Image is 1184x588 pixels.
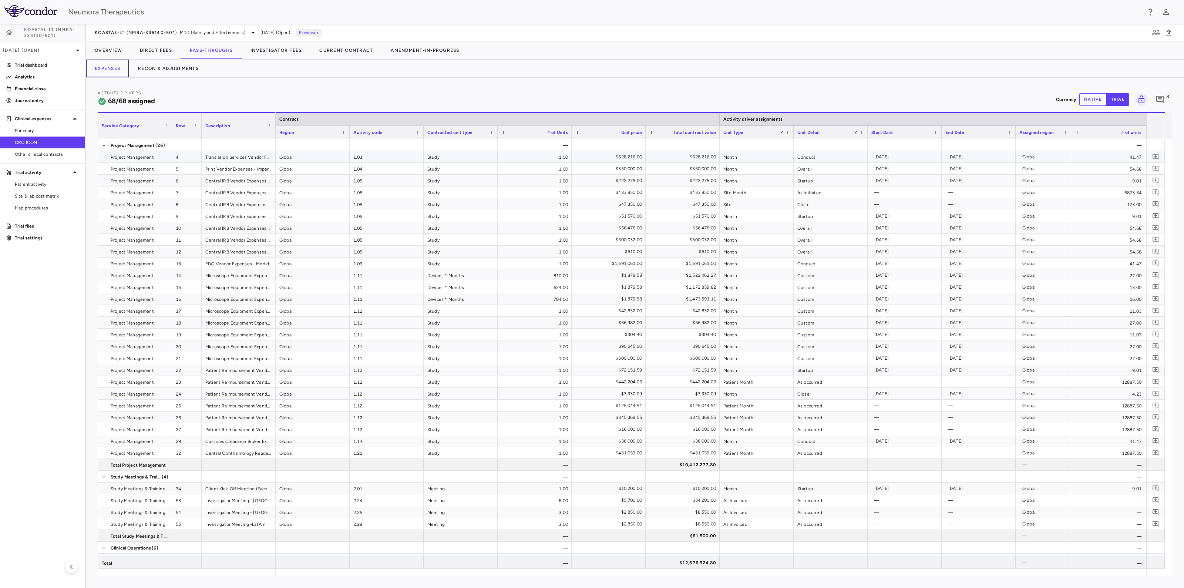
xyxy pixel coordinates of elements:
[350,423,424,435] div: 1.12
[1151,424,1161,434] button: Add comment
[350,317,424,328] div: 1.11
[202,151,276,162] div: Translation Services Vendor Fees
[86,41,131,59] button: Overview
[202,198,276,210] div: Central IRB Vendor Expenses - Advarra - Close Out of Research
[1152,260,1159,267] svg: Add comment
[498,222,572,233] div: 1.00
[202,376,276,387] div: Patient Reimbursement Vendor Expense - Scout - Transaction Management
[276,329,350,340] div: Global
[1151,164,1161,174] button: Add comment
[720,305,794,316] div: Month
[424,210,498,222] div: Study
[794,175,868,186] div: Startup
[720,246,794,257] div: Month
[172,435,202,447] div: 29
[276,376,350,387] div: Global
[1151,246,1161,256] button: Add comment
[276,423,350,435] div: Global
[498,246,572,257] div: 1.00
[1071,400,1145,411] div: 12887.50
[202,423,276,435] div: Patient Reimbursement Vendor Expense - Scout - PT Setup, Administrative, and Other Expenses
[350,269,424,281] div: 1.11
[1152,224,1159,231] svg: Add comment
[276,198,350,210] div: Global
[1071,423,1145,435] div: 12887.50
[350,175,424,186] div: 1.05
[794,364,868,376] div: Startup
[276,234,350,245] div: Global
[202,281,276,293] div: Microscope Equipment Expenses - Quipment - Equipment and Accessories - 48 devices on site from st...
[276,281,350,293] div: Global
[172,234,202,245] div: 11
[794,305,868,316] div: Custom
[794,352,868,364] div: Custom
[720,423,794,435] div: Patient Month
[1156,95,1164,104] svg: Add comment
[1152,414,1159,421] svg: Add comment
[794,163,868,174] div: Overall
[350,340,424,352] div: 1.11
[720,376,794,387] div: Patient Month
[424,151,498,162] div: Study
[276,388,350,399] div: Global
[202,305,276,316] div: Microscope Equipment Expenses - Quipment - Equipment Setup
[1151,353,1161,363] button: Add comment
[1152,189,1159,196] svg: Add comment
[172,388,202,399] div: 24
[1151,282,1161,292] button: Add comment
[15,127,79,134] span: Summary
[276,364,350,376] div: Global
[1071,175,1145,186] div: 9.01
[794,246,868,257] div: Overall
[1151,306,1161,316] button: Add comment
[1151,187,1161,197] button: Add comment
[172,305,202,316] div: 17
[720,175,794,186] div: Month
[350,435,424,447] div: 1.14
[24,27,85,38] span: KOASTAL-LT (NMRA-335140-501)
[720,352,794,364] div: Month
[720,281,794,293] div: Month
[424,411,498,423] div: Study
[172,163,202,174] div: 5
[498,376,572,387] div: 1.00
[242,41,310,59] button: Investigator Fees
[1071,187,1145,198] div: 5873.34
[202,222,276,233] div: Central IRB Vendor Expenses - Advarra - Translation of Services
[720,388,794,399] div: Month
[1152,355,1159,362] svg: Add comment
[15,62,79,68] p: Trial dashboard
[498,139,572,151] div: —
[498,198,572,210] div: 1.00
[202,352,276,364] div: Microscope Equipment Expenses - Quipment - PT Logistics Costs
[1151,412,1161,422] button: Add comment
[794,293,868,305] div: Custom
[1151,199,1161,209] button: Add comment
[172,293,202,305] div: 16
[498,329,572,340] div: 1.00
[1152,366,1159,373] svg: Add comment
[1071,246,1145,257] div: 54.68
[1152,402,1159,409] svg: Add comment
[424,198,498,210] div: Study
[498,163,572,174] div: 1.00
[202,388,276,399] div: Patient Reimbursement Vendor Expense - Scout - Study Closeout
[498,400,572,411] div: 1.00
[172,329,202,340] div: 19
[1152,319,1159,326] svg: Add comment
[1071,317,1145,328] div: 27.00
[1071,234,1145,245] div: 54.68
[350,364,424,376] div: 1.12
[350,198,424,210] div: 1.05
[276,210,350,222] div: Global
[310,41,382,59] button: Current Contract
[1152,248,1159,255] svg: Add comment
[1071,376,1145,387] div: 12887.50
[794,411,868,423] div: As occurred
[498,423,572,435] div: 1.00
[350,246,424,257] div: 1.05
[424,281,498,293] div: Devices * Months
[1071,198,1145,210] div: 173.00
[1152,201,1159,208] svg: Add comment
[202,210,276,222] div: Central IRB Vendor Expenses - Advarra - Initial Review - Miscellaneous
